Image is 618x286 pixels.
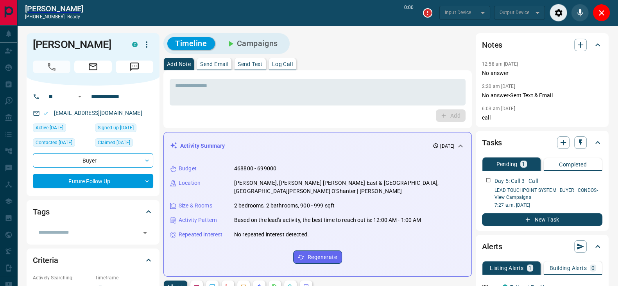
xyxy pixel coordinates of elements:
p: 6:03 am [DATE] [482,106,515,111]
div: Tasks [482,133,602,152]
p: call [482,114,602,122]
p: Day 5: Call 3 - Call [494,177,538,185]
button: Regenerate [293,250,342,264]
p: Timeframe: [95,274,153,281]
div: Tags [33,202,153,221]
span: Message [116,61,153,73]
button: Timeline [167,37,215,50]
p: 2:20 am [DATE] [482,84,515,89]
p: 7:27 a.m. [DATE] [494,202,602,209]
p: No answer-Sent Text & Email [482,91,602,100]
div: Criteria [33,251,153,270]
span: Email [74,61,112,73]
h2: Alerts [482,240,502,253]
div: Activity Summary[DATE] [170,139,465,153]
a: [PERSON_NAME] [25,4,83,13]
p: [PHONE_NUMBER] - [25,13,83,20]
div: Close [593,4,610,21]
button: Open [75,92,84,101]
p: No repeated interest detected. [234,231,309,239]
span: Contacted [DATE] [36,139,72,147]
div: Buyer [33,153,153,168]
svg: Email Valid [43,111,48,116]
div: Future Follow Up [33,174,153,188]
div: Tue Aug 05 2025 [95,138,153,149]
div: Alerts [482,237,602,256]
div: Thu Aug 14 2025 [33,138,91,149]
div: Notes [482,36,602,54]
p: Send Text [238,61,263,67]
p: 1 [528,265,532,271]
h2: Criteria [33,254,58,266]
p: Repeated Interest [179,231,222,239]
div: Tue Aug 05 2025 [33,123,91,134]
span: Claimed [DATE] [98,139,130,147]
p: Listing Alerts [490,265,524,271]
h2: Notes [482,39,502,51]
span: Call [33,61,70,73]
p: [DATE] [440,143,454,150]
p: 0:00 [404,4,414,21]
p: 468800 - 699000 [234,164,276,173]
h1: [PERSON_NAME] [33,38,120,51]
p: Send Email [200,61,228,67]
p: Actively Searching: [33,274,91,281]
p: 0 [591,265,595,271]
p: Size & Rooms [179,202,212,210]
div: Audio Settings [550,4,567,21]
button: Open [140,227,150,238]
a: [EMAIL_ADDRESS][DOMAIN_NAME] [54,110,142,116]
span: ready [67,14,81,20]
p: Activity Summary [180,142,225,150]
span: Signed up [DATE] [98,124,134,132]
p: Add Note [167,61,191,67]
h2: Tasks [482,136,502,149]
p: Location [179,179,201,187]
p: 12:58 am [DATE] [482,61,518,67]
button: New Task [482,213,602,226]
p: [PERSON_NAME], [PERSON_NAME] [PERSON_NAME] East & [GEOGRAPHIC_DATA], [GEOGRAPHIC_DATA][PERSON_NAM... [234,179,465,195]
p: Completed [559,162,587,167]
p: Activity Pattern [179,216,217,224]
p: Pending [496,161,517,167]
div: Mute [571,4,589,21]
p: 2 bedrooms, 2 bathrooms, 900 - 999 sqft [234,202,335,210]
div: condos.ca [132,42,138,47]
p: Budget [179,164,197,173]
h2: Tags [33,206,49,218]
p: No answer [482,69,602,77]
a: LEAD TOUCHPOINT SYSTEM | BUYER | CONDOS- View Campaigns [494,188,598,200]
span: Active [DATE] [36,124,63,132]
p: Building Alerts [550,265,587,271]
button: Campaigns [218,37,286,50]
p: Log Call [272,61,293,67]
p: Based on the lead's activity, the best time to reach out is: 12:00 AM - 1:00 AM [234,216,421,224]
p: 1 [522,161,525,167]
div: Tue Aug 05 2025 [95,123,153,134]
